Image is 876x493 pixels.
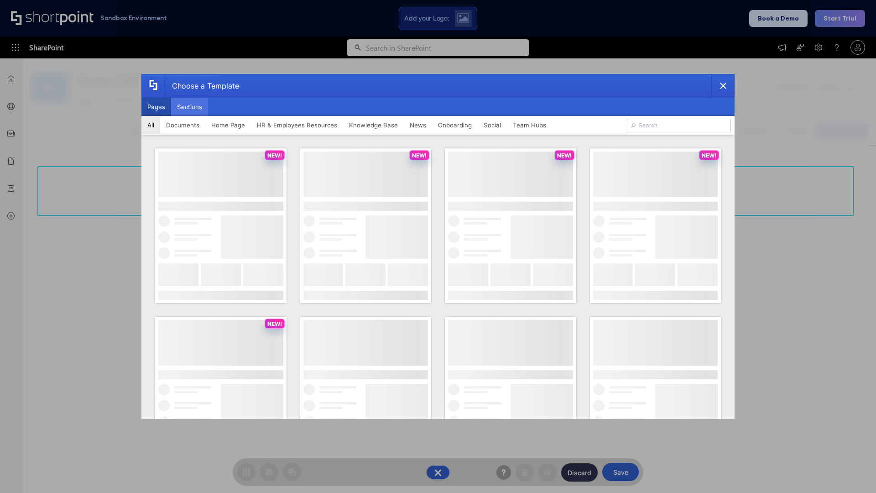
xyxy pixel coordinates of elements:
[432,116,478,134] button: Onboarding
[627,119,731,132] input: Search
[141,98,171,116] button: Pages
[141,74,735,419] div: template selector
[267,320,282,327] p: NEW!
[404,116,432,134] button: News
[171,98,208,116] button: Sections
[251,116,343,134] button: HR & Employees Resources
[830,449,876,493] iframe: Chat Widget
[160,116,205,134] button: Documents
[205,116,251,134] button: Home Page
[141,116,160,134] button: All
[557,152,572,159] p: NEW!
[702,152,716,159] p: NEW!
[267,152,282,159] p: NEW!
[343,116,404,134] button: Knowledge Base
[478,116,507,134] button: Social
[165,74,239,97] div: Choose a Template
[412,152,427,159] p: NEW!
[507,116,552,134] button: Team Hubs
